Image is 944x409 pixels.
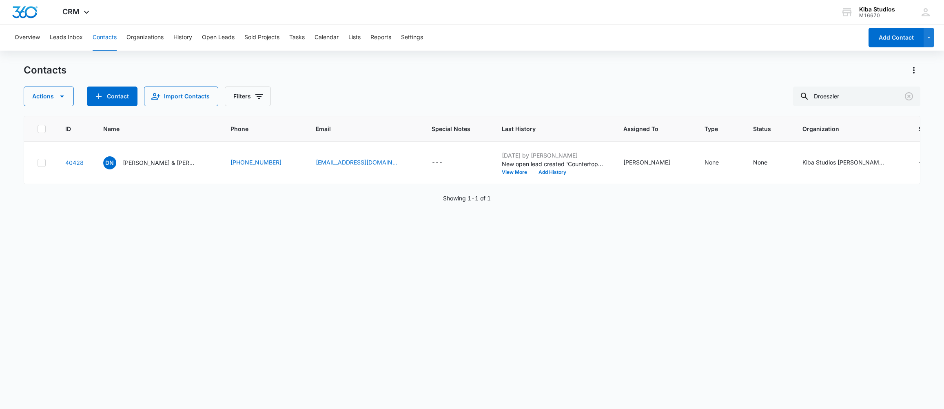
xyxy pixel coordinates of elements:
[753,158,782,168] div: Status - None - Select to Edit Field
[24,64,66,76] h1: Contacts
[793,87,920,106] input: Search Contacts
[869,28,924,47] button: Add Contact
[103,124,199,133] span: Name
[126,24,164,51] button: Organizations
[87,87,137,106] button: Add Contact
[705,124,722,133] span: Type
[230,124,284,133] span: Phone
[62,7,80,16] span: CRM
[230,158,281,167] a: [PHONE_NUMBER]
[802,124,887,133] span: Organization
[753,124,771,133] span: Status
[370,24,391,51] button: Reports
[432,158,443,168] div: ---
[918,158,944,168] div: Street - - Select to Edit Field
[432,124,470,133] span: Special Notes
[230,158,296,168] div: Phone - 5635998029 - Select to Edit Field
[50,24,83,51] button: Leads Inbox
[918,158,929,168] div: ---
[24,87,74,106] button: Actions
[623,158,685,168] div: Assigned To - Molly Deutsch - Select to Edit Field
[315,24,339,51] button: Calendar
[623,158,670,167] div: [PERSON_NAME]
[859,13,895,18] div: account id
[753,158,767,167] div: None
[103,156,211,169] div: Name - Droeszler Natalie & Jacob - Select to Edit Field
[15,24,40,51] button: Overview
[103,156,116,169] span: DN
[533,170,572,175] button: Add History
[902,90,915,103] button: Clear
[623,124,673,133] span: Assigned To
[859,6,895,13] div: account name
[443,194,491,202] p: Showing 1-1 of 1
[65,124,72,133] span: ID
[144,87,218,106] button: Import Contacts
[502,151,604,160] p: [DATE] by [PERSON_NAME]
[123,158,196,167] p: [PERSON_NAME] & [PERSON_NAME]
[401,24,423,51] button: Settings
[705,158,733,168] div: Type - None - Select to Edit Field
[316,158,412,168] div: Email - jndroeszler@gmail.com - Select to Edit Field
[316,124,400,133] span: Email
[93,24,117,51] button: Contacts
[244,24,279,51] button: Sold Projects
[802,158,899,168] div: Organization - Kiba Studios Medina - Select to Edit Field
[918,124,935,133] span: Street
[502,160,604,168] p: New open lead created 'Countertops'.
[225,87,271,106] button: Filters
[432,158,457,168] div: Special Notes - - Select to Edit Field
[173,24,192,51] button: History
[502,170,533,175] button: View More
[202,24,235,51] button: Open Leads
[65,159,84,166] a: Navigate to contact details page for Droeszler Natalie & Jacob
[705,158,719,167] div: None
[316,158,397,167] a: [EMAIL_ADDRESS][DOMAIN_NAME]
[348,24,361,51] button: Lists
[502,124,592,133] span: Last History
[802,158,884,167] div: Kiba Studios [PERSON_NAME]
[289,24,305,51] button: Tasks
[907,64,920,77] button: Actions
